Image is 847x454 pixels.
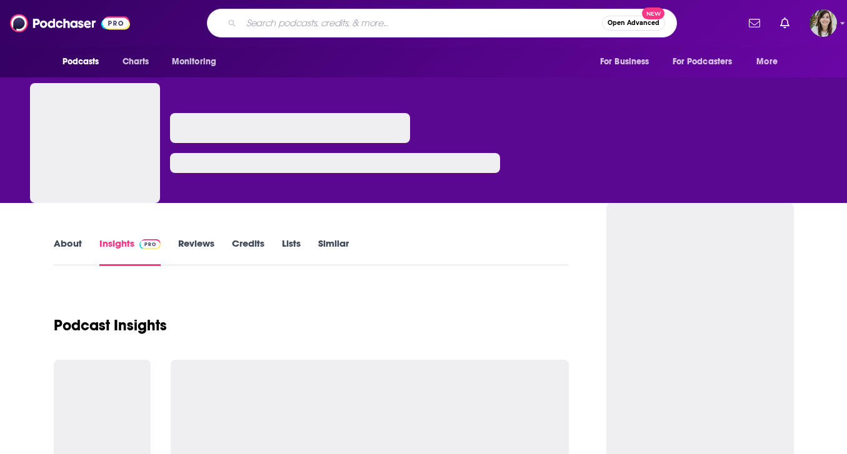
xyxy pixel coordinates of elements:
img: Podchaser Pro [139,239,161,249]
span: New [642,7,664,19]
a: Reviews [178,237,214,266]
img: Podchaser - Follow, Share and Rate Podcasts [10,11,130,35]
button: Show profile menu [809,9,837,37]
button: open menu [163,50,233,74]
input: Search podcasts, credits, & more... [241,13,602,33]
h1: Podcast Insights [54,316,167,335]
span: More [756,53,778,71]
a: About [54,237,82,266]
a: Similar [318,237,349,266]
span: Podcasts [63,53,99,71]
span: Charts [123,53,149,71]
button: Open AdvancedNew [602,16,665,31]
button: open menu [591,50,665,74]
a: Charts [114,50,157,74]
button: open menu [748,50,793,74]
a: Show notifications dropdown [744,12,765,34]
span: Logged in as devinandrade [809,9,837,37]
button: open menu [664,50,751,74]
button: open menu [54,50,116,74]
img: User Profile [809,9,837,37]
a: Credits [232,237,264,266]
span: Monitoring [172,53,216,71]
a: Lists [282,237,301,266]
a: Show notifications dropdown [775,12,794,34]
div: Search podcasts, credits, & more... [207,9,677,37]
span: Open Advanced [608,20,659,26]
span: For Business [600,53,649,71]
span: For Podcasters [673,53,733,71]
a: InsightsPodchaser Pro [99,237,161,266]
